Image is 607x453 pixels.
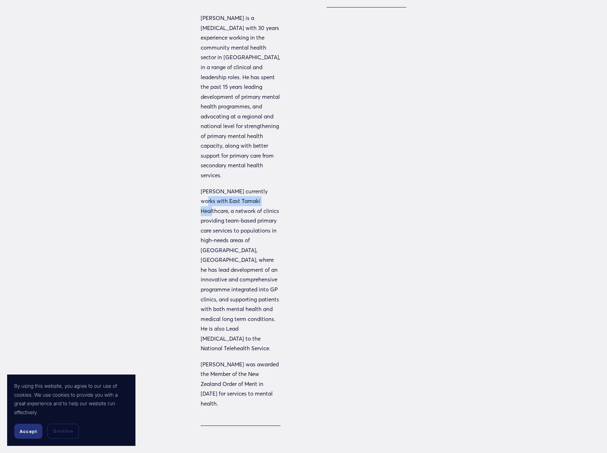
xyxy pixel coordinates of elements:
[14,424,42,439] button: Accept
[14,382,128,417] p: By using this website, you agree to our use of cookies. We use cookies to provide you with a grea...
[20,429,37,434] span: Accept
[53,428,73,434] span: Decline
[201,7,281,425] div: Learn more
[201,187,281,353] p: [PERSON_NAME] currently works with East Tamaki Healthcare, a network of clinics providing team-ba...
[201,13,281,180] p: [PERSON_NAME] is a [MEDICAL_DATA] with 30 years experience working in the community mental health...
[201,360,281,409] p: [PERSON_NAME] was awarded the Member of the New Zealand Order of Merit in [DATE] for services to ...
[7,375,135,446] section: Cookie banner
[47,424,79,439] button: Decline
